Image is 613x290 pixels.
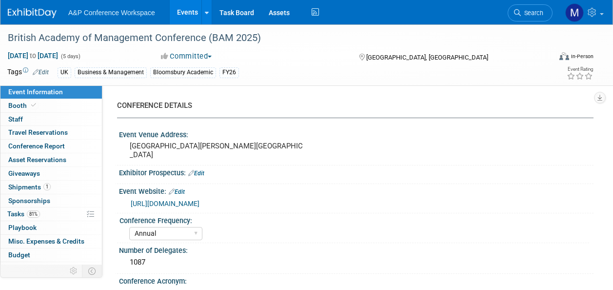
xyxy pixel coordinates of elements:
a: Conference Report [0,140,102,153]
a: Edit [33,69,49,76]
a: Edit [169,188,185,195]
div: FY26 [219,67,239,78]
div: Number of Delegates: [119,243,593,255]
a: Search [508,4,553,21]
div: Event Website: [119,184,593,197]
span: Search [521,9,543,17]
div: In-Person [571,53,593,60]
a: Shipments1 [0,181,102,194]
span: (5 days) [60,53,80,60]
a: Staff [0,113,102,126]
i: Booth reservation complete [31,103,36,108]
span: to [28,52,38,60]
span: Budget [8,251,30,259]
a: Travel Reservations [0,126,102,139]
a: Edit [188,170,204,177]
div: CONFERENCE DETAILS [117,101,586,111]
div: Business & Management [75,67,147,78]
span: [GEOGRAPHIC_DATA], [GEOGRAPHIC_DATA] [366,54,488,61]
a: Tasks81% [0,207,102,221]
span: Staff [8,115,23,123]
span: Shipments [8,183,51,191]
img: ExhibitDay [8,8,57,18]
a: Asset Reservations [0,153,102,166]
span: Asset Reservations [8,156,66,164]
span: Tasks [7,210,40,218]
span: Misc. Expenses & Credits [8,237,84,245]
a: Event Information [0,85,102,99]
div: Event Venue Address: [119,127,593,140]
img: Format-Inperson.png [559,52,569,60]
div: Exhibitor Prospectus: [119,166,593,178]
span: Travel Reservations [8,128,68,136]
div: UK [58,67,71,78]
span: Booth [8,102,38,109]
div: Event Rating [567,67,593,72]
span: Conference Report [8,142,65,150]
a: Budget [0,249,102,262]
img: Matt Hambridge [565,3,584,22]
a: Booth [0,99,102,112]
span: 1 [43,183,51,190]
pre: [GEOGRAPHIC_DATA][PERSON_NAME][GEOGRAPHIC_DATA] [130,142,306,159]
span: Event Information [8,88,63,96]
span: Giveaways [8,169,40,177]
div: Conference Acronym: [119,274,593,286]
span: ROI, Objectives & ROO [8,265,74,272]
span: [DATE] [DATE] [7,51,59,60]
div: British Academy of Management Conference (BAM 2025) [4,29,543,47]
button: Committed [158,51,216,62]
a: Giveaways [0,167,102,180]
div: 1087 [126,255,586,270]
span: Playbook [8,224,37,231]
a: [URL][DOMAIN_NAME] [131,200,199,207]
a: Sponsorships [0,194,102,207]
td: Personalize Event Tab Strip [65,265,82,277]
td: Toggle Event Tabs [82,265,102,277]
a: Misc. Expenses & Credits [0,235,102,248]
span: 81% [27,210,40,218]
span: A&P Conference Workspace [68,9,155,17]
div: Bloomsbury Academic [150,67,216,78]
span: Sponsorships [8,197,50,205]
div: Conference Frequency: [119,213,589,226]
a: ROI, Objectives & ROO [0,262,102,275]
div: Event Format [508,51,593,65]
td: Tags [7,67,49,78]
a: Playbook [0,221,102,234]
